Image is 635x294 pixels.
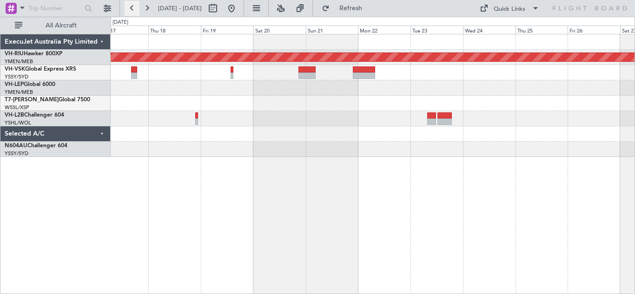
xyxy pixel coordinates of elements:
a: VH-VSKGlobal Express XRS [5,66,76,72]
button: Refresh [317,1,373,16]
span: VH-RIU [5,51,24,57]
div: Sun 21 [306,26,358,34]
span: VH-L2B [5,112,24,118]
div: Thu 25 [516,26,568,34]
div: [DATE] [112,19,128,26]
a: YMEN/MEB [5,89,33,96]
input: Trip Number [28,1,82,15]
div: Sat 20 [253,26,306,34]
div: Thu 18 [148,26,201,34]
a: VH-L2BChallenger 604 [5,112,64,118]
div: Quick Links [494,5,525,14]
button: Quick Links [475,1,544,16]
div: Fri 19 [201,26,253,34]
button: All Aircraft [10,18,101,33]
div: Wed 17 [96,26,149,34]
a: YSHL/WOL [5,119,31,126]
span: T7-[PERSON_NAME] [5,97,59,103]
div: Wed 24 [463,26,516,34]
span: VH-LEP [5,82,24,87]
a: T7-[PERSON_NAME]Global 7500 [5,97,90,103]
div: Fri 26 [568,26,620,34]
a: YSSY/SYD [5,73,28,80]
div: Mon 22 [358,26,410,34]
span: All Aircraft [24,22,98,29]
div: Tue 23 [410,26,463,34]
a: WSSL/XSP [5,104,29,111]
span: Refresh [331,5,370,12]
a: YSSY/SYD [5,150,28,157]
span: VH-VSK [5,66,25,72]
a: YMEN/MEB [5,58,33,65]
a: N604AUChallenger 604 [5,143,67,149]
span: [DATE] - [DATE] [158,4,202,13]
a: VH-LEPGlobal 6000 [5,82,55,87]
a: VH-RIUHawker 800XP [5,51,62,57]
span: N604AU [5,143,27,149]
